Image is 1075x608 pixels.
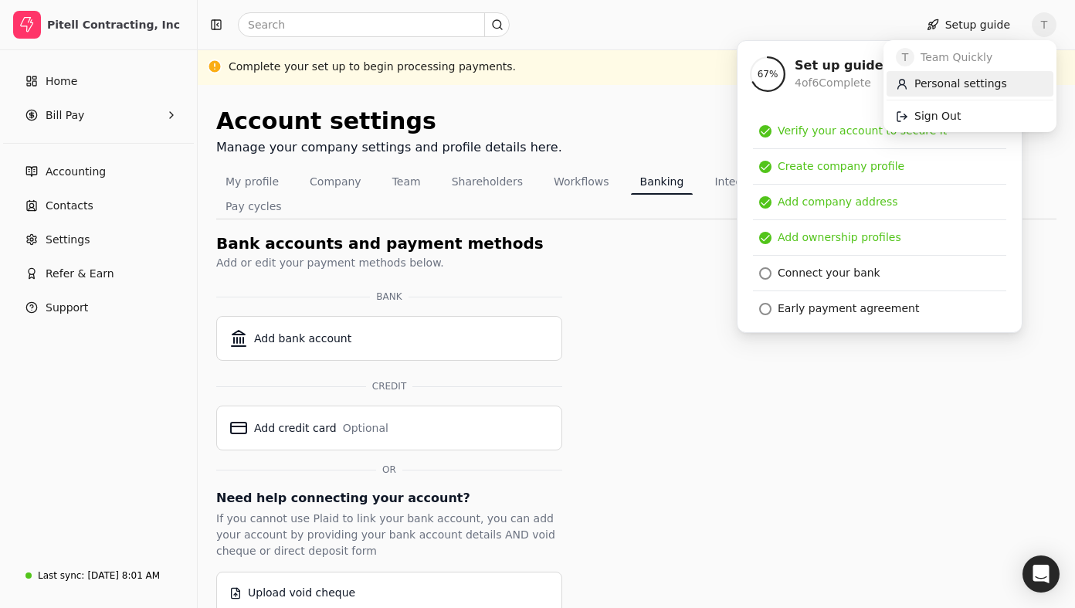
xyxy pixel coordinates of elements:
[216,169,288,194] button: My profile
[758,67,778,81] span: 67 %
[46,73,77,90] span: Home
[238,12,510,37] input: Search
[248,585,355,601] div: Upload void cheque
[46,164,106,180] span: Accounting
[6,258,191,289] button: Refer & Earn
[914,108,961,124] span: Sign Out
[778,229,901,246] div: Add ownership profiles
[6,190,191,221] a: Contacts
[382,463,396,477] span: OR
[216,138,562,157] div: Manage your company settings and profile details here.
[778,123,947,139] div: Verify your account to secure it
[46,198,93,214] span: Contacts
[376,290,402,304] span: BANK
[216,104,562,138] div: Account settings
[737,40,1022,333] div: Setup guide
[216,169,1056,219] nav: Tabs
[216,232,562,255] div: Bank accounts and payment methods
[216,255,562,271] div: Add or edit your payment methods below.
[372,379,406,393] span: CREDIT
[254,420,337,436] div: Add credit card
[795,75,883,91] div: 4 of 6 Complete
[883,40,1056,132] div: T
[921,49,992,66] span: Team Quickly
[47,17,184,32] div: Pitell Contracting, Inc
[631,169,693,194] button: Banking
[778,158,904,175] div: Create company profile
[343,420,388,436] div: Optional
[46,300,88,316] span: Support
[795,56,883,75] div: Set up guide
[705,169,788,194] button: Integrations
[216,406,562,450] button: Add credit cardOptional
[300,169,371,194] button: Company
[778,265,880,281] div: Connect your bank
[254,331,351,347] div: Add bank account
[216,489,562,508] div: Need help connecting your account?
[383,169,430,194] button: Team
[216,194,291,219] button: Pay cycles
[6,562,191,589] a: Last sync:[DATE] 8:01 AM
[6,156,191,187] a: Accounting
[216,316,562,361] button: Add bank account
[914,12,1022,37] button: Setup guide
[229,59,516,75] div: Complete your set up to begin processing payments.
[896,48,914,66] span: T
[1022,555,1060,593] div: Open Intercom Messenger
[6,100,191,131] button: Bill Pay
[46,266,114,282] span: Refer & Earn
[6,224,191,255] a: Settings
[778,194,898,210] div: Add company address
[443,169,532,194] button: Shareholders
[216,511,562,559] div: If you cannot use Plaid to link your bank account, you can add your account by providing your ban...
[544,169,619,194] button: Workflows
[38,569,84,583] div: Last sync:
[1032,12,1056,37] button: T
[914,76,1007,92] span: Personal settings
[46,107,84,124] span: Bill Pay
[6,292,191,323] button: Support
[87,569,160,583] div: [DATE] 8:01 AM
[46,232,90,248] span: Settings
[778,301,919,317] div: Early payment agreement
[6,66,191,97] a: Home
